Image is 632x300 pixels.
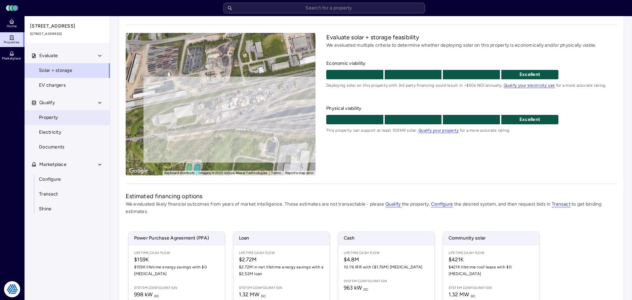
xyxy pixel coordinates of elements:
span: Power Purchase Agreement (PPA) [129,232,225,245]
a: Transact [552,201,571,207]
span: Evaluate [39,52,58,59]
span: Lifetime Cash Flow [134,250,219,256]
span: Configure [39,176,61,183]
span: Loan [234,232,330,245]
span: Qualify [39,99,55,106]
a: Configure [431,201,453,207]
span: Documents [39,143,65,151]
button: Evaluate [25,48,111,63]
span: Shine [39,205,51,213]
span: 963 kW [344,285,369,291]
a: Transact [24,187,110,202]
span: 998 kW [134,291,159,298]
span: Transact [39,190,58,198]
a: Property [24,110,110,125]
span: 1.32 MW [449,291,476,298]
button: Keyboard shortcuts [164,171,195,175]
h2: Evaluate solar + storage feasibility [326,33,617,42]
span: $159K [134,256,219,264]
span: System configuration [239,285,324,291]
img: Tradition Energy [4,281,20,297]
sub: DC [261,294,266,298]
a: Configure [24,172,110,187]
span: This property can support at least 100kW solar. for a more accurate rating. [326,127,617,134]
sub: DC [154,294,159,298]
span: Community solar [443,232,539,245]
span: $421K lifetime roof lease with $0 [MEDICAL_DATA] [449,264,534,277]
a: EV chargers [24,78,110,93]
sub: DC [471,294,476,298]
span: Properties [4,40,20,44]
span: Marketplace [2,56,21,60]
span: Marketplace [39,161,67,168]
a: Shine [24,202,110,216]
span: Lifetime Cash Flow [344,250,429,256]
span: Electricity [39,129,61,136]
span: EV chargers [39,82,66,89]
img: Google [127,167,150,175]
a: Report a map error [285,171,314,175]
span: System configuration [134,285,219,291]
a: Electricity [24,125,110,140]
span: $4.8M [344,256,429,264]
a: Qualify your property [418,128,459,133]
span: $159K lifetime energy savings with $0 [MEDICAL_DATA] [134,264,219,277]
sub: DC [364,287,369,292]
span: $2.72M in net lifetime energy savings with a $2.52M loan [239,264,324,277]
button: Qualify [25,95,111,110]
span: Lifetime Cash Flow [449,250,534,256]
span: Imagery ©2025 Airbus, Maxar Technologies [199,171,267,175]
p: Excellent [501,116,558,123]
span: 1.32 MW [239,291,266,298]
span: $421K [449,256,534,264]
a: Documents [24,140,110,155]
a: Open this area in Google Maps (opens a new window) [127,167,150,175]
span: Cash [338,232,434,245]
a: Qualify your electricity use [504,83,555,88]
span: Solar + storage [39,67,72,74]
span: System configuration [344,278,429,284]
span: $2.72M [239,256,324,264]
span: Lifetime Cash Flow [239,250,324,256]
h2: Estimated financing options [126,192,617,201]
p: We evaluated likely financial outcomes from years of market intelligence. These estimates are not... [126,201,617,215]
span: [STREET_ADDRESS] [30,31,105,37]
span: Deploying solar on this property with 3rd party financing could result in >$50k NOI annually. for... [326,82,617,89]
a: Qualify [385,201,402,207]
a: Terms [271,171,281,175]
span: System configuration [449,285,534,291]
span: Home [7,24,16,28]
span: Property [39,114,58,121]
p: Excellent [501,71,558,78]
span: Physical viability [326,105,617,112]
input: Search for a property [223,3,425,13]
span: Economic viability [326,60,617,67]
button: Marketplace [25,157,111,172]
span: [STREET_ADDRESS] [30,23,105,30]
a: Solar + storage [24,63,110,78]
span: 10.1% IRR with ($1.76M) [MEDICAL_DATA] [344,264,429,270]
p: We evaluated multiple criteria to determine whether deploying solar on this property is economica... [326,42,617,49]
